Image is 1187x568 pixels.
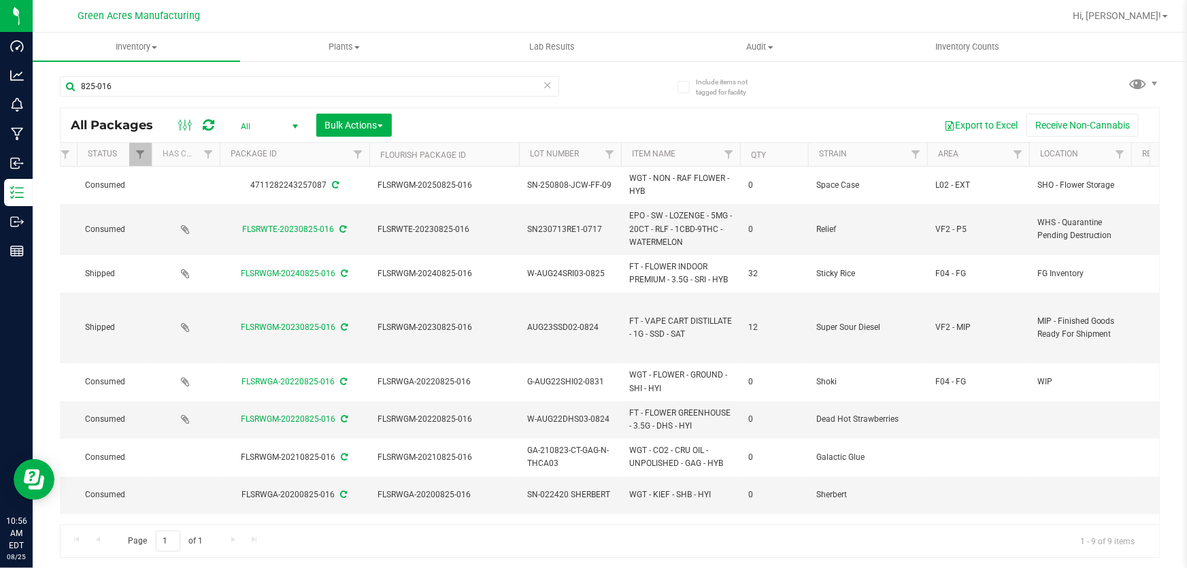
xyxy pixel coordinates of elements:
a: FLSRWGA-20220825-016 [242,377,335,386]
span: Shoki [816,375,919,388]
span: WHS - Quarantine Pending Destruction [1037,216,1123,242]
span: AUG23SSD02-0824 [527,321,613,334]
input: 1 [156,531,180,552]
span: Sticky Rice [816,267,919,280]
button: Export to Excel [935,114,1026,137]
span: Sync from Compliance System [339,377,348,386]
span: Sync from Compliance System [339,269,348,278]
a: Filter [1109,143,1131,166]
span: Inventory Counts [918,41,1018,53]
inline-svg: Analytics [10,69,24,82]
span: Consumed [85,179,144,192]
span: Consumed [85,375,144,388]
span: FLSRWGM-20210825-016 [378,451,511,464]
div: FLSRWGA-20200825-016 [218,488,371,501]
span: SN230713RE1-0717 [527,223,613,236]
span: Galactic Glue [816,451,919,464]
span: Sync from Compliance System [339,490,348,499]
a: Qty [751,150,766,160]
a: Filter [129,143,152,166]
span: W-AUG24SRI03-0825 [527,267,613,280]
a: Filter [599,143,621,166]
a: FLSRWGM-20220825-016 [241,414,336,424]
span: Super Sour Diesel [816,321,919,334]
span: FT - VAPE CART DISTILLATE - 1G - SSD - SAT [629,315,732,341]
span: VF2 - P5 [935,223,1021,236]
span: FLSRWGM-20230825-016 [378,321,511,334]
a: Location [1040,149,1078,158]
span: L02 - EXT [935,179,1021,192]
span: Sync from Compliance System [339,414,348,424]
span: 0 [748,451,800,464]
a: Strain [819,149,847,158]
button: Receive Non-Cannabis [1026,114,1139,137]
a: Package ID [231,149,277,158]
span: All Packages [71,118,167,133]
span: MIP - Finished Goods Ready For Shipment [1037,315,1123,341]
a: FLSRWGM-20240825-016 [241,269,336,278]
span: WGT - CO2 - CRU OIL - UNPOLISHED - GAG - HYB [629,444,732,470]
span: Consumed [85,223,144,236]
span: Inventory [33,41,240,53]
span: F04 - FG [935,375,1021,388]
inline-svg: Dashboard [10,39,24,53]
span: Bulk Actions [325,120,383,131]
a: Ref Field 1 [1142,149,1186,158]
inline-svg: Outbound [10,215,24,229]
span: WGT - KIEF - SHB - HYI [629,488,732,501]
span: EPO - SW - LOZENGE - 5MG - 20CT - RLF - 1CBD-9THC - WATERMELON [629,210,732,249]
span: F04 - FG [935,267,1021,280]
span: 0 [748,375,800,388]
a: Flourish Package ID [380,150,466,160]
span: Consumed [85,488,144,501]
span: Space Case [816,179,919,192]
span: Include items not tagged for facility [696,77,764,97]
span: Page of 1 [116,531,214,552]
span: 1 - 9 of 9 items [1069,531,1146,551]
span: SHO - Flower Storage [1037,179,1123,192]
span: Shipped [85,267,144,280]
a: Audit [656,33,863,61]
span: FLSRWGM-20240825-016 [378,267,511,280]
a: Filter [718,143,740,166]
a: Item Name [632,149,675,158]
span: FT - FLOWER GREENHOUSE - 3.5G - DHS - HYI [629,407,732,433]
span: 0 [748,223,800,236]
span: Sync from Compliance System [330,180,339,190]
a: FLSRWTE-20230825-016 [243,224,335,234]
span: FT - FLOWER INDOOR PREMIUM - 3.5G - SRI - HYB [629,261,732,286]
p: 10:56 AM EDT [6,515,27,552]
a: Filter [905,143,927,166]
span: Green Acres Manufacturing [78,10,200,22]
span: GA-210823-CT-GAG-N-THCA03 [527,444,613,470]
span: FLSRWTE-20230825-016 [378,223,511,236]
span: SN-250808-JCW-FF-09 [527,179,613,192]
a: Filter [347,143,369,166]
span: Clear [543,76,552,94]
span: Sync from Compliance System [339,452,348,462]
span: 12 [748,321,800,334]
span: Sync from Compliance System [339,322,348,332]
span: Relief [816,223,919,236]
span: Sync from Compliance System [338,224,347,234]
iframe: Resource center [14,459,54,500]
inline-svg: Inbound [10,156,24,170]
a: Filter [1007,143,1029,166]
a: Area [938,149,958,158]
span: Audit [656,41,863,53]
span: 0 [748,179,800,192]
a: Lab Results [448,33,656,61]
inline-svg: Inventory [10,186,24,199]
span: Plants [241,41,447,53]
span: WGT - FLOWER - GROUND - SHI - HYI [629,369,732,395]
input: Search Package ID, Item Name, SKU, Lot or Part Number... [60,76,559,97]
span: FLSRWGM-20220825-016 [378,413,511,426]
a: Inventory Counts [864,33,1071,61]
span: SN-022420 SHERBERT [527,488,613,501]
th: Has COA [152,143,220,167]
span: W-AUG22DHS03-0824 [527,413,613,426]
a: Inventory [33,33,240,61]
span: Consumed [85,451,144,464]
span: VF2 - MIP [935,321,1021,334]
span: WGT - NON - RAF FLOWER - HYB [629,172,732,198]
